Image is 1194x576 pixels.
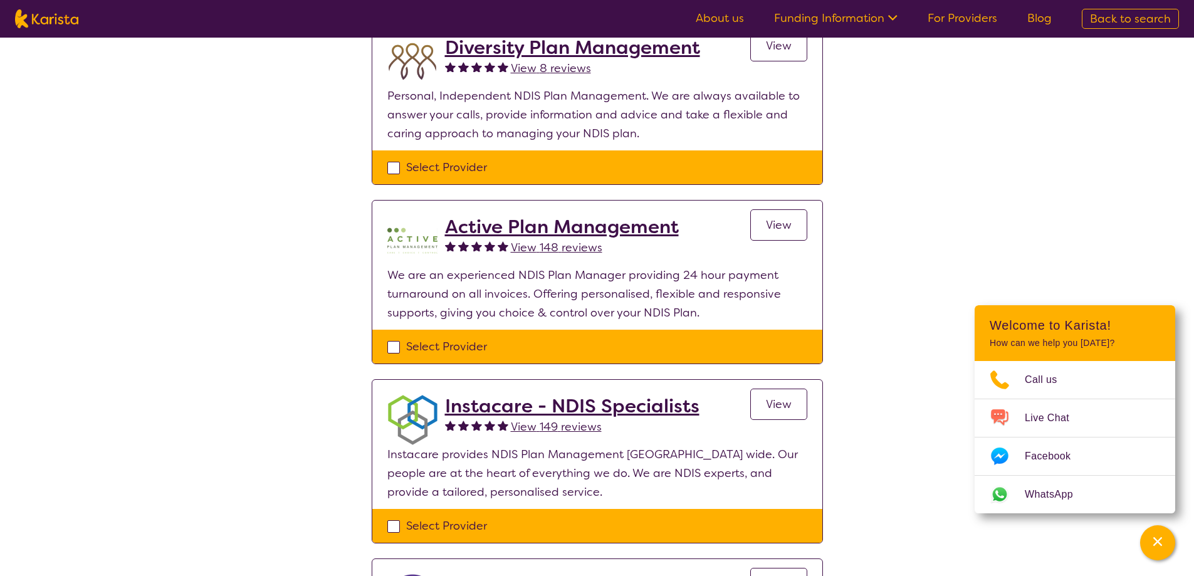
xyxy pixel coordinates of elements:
[1027,11,1052,26] a: Blog
[484,241,495,251] img: fullstar
[990,338,1160,348] p: How can we help you [DATE]?
[471,420,482,431] img: fullstar
[387,216,437,266] img: pypzb5qm7jexfhutod0x.png
[498,241,508,251] img: fullstar
[511,240,602,255] span: View 148 reviews
[471,241,482,251] img: fullstar
[511,59,591,78] a: View 8 reviews
[1090,11,1171,26] span: Back to search
[766,217,792,233] span: View
[750,389,807,420] a: View
[458,241,469,251] img: fullstar
[1140,525,1175,560] button: Channel Menu
[975,361,1175,513] ul: Choose channel
[445,36,700,59] a: Diversity Plan Management
[1025,409,1084,427] span: Live Chat
[990,318,1160,333] h2: Welcome to Karista!
[511,417,602,436] a: View 149 reviews
[928,11,997,26] a: For Providers
[387,266,807,322] p: We are an experienced NDIS Plan Manager providing 24 hour payment turnaround on all invoices. Off...
[387,36,437,86] img: duqvjtfkvnzb31ymex15.png
[498,420,508,431] img: fullstar
[387,86,807,143] p: Personal, Independent NDIS Plan Management. We are always available to answer your calls, provide...
[750,209,807,241] a: View
[458,420,469,431] img: fullstar
[484,61,495,72] img: fullstar
[471,61,482,72] img: fullstar
[1082,9,1179,29] a: Back to search
[498,61,508,72] img: fullstar
[774,11,898,26] a: Funding Information
[445,395,699,417] a: Instacare - NDIS Specialists
[387,395,437,445] img: obkhna0zu27zdd4ubuus.png
[1025,370,1072,389] span: Call us
[445,241,456,251] img: fullstar
[387,445,807,501] p: Instacare provides NDIS Plan Management [GEOGRAPHIC_DATA] wide. Our people are at the heart of ev...
[445,216,679,238] a: Active Plan Management
[975,476,1175,513] a: Web link opens in a new tab.
[766,38,792,53] span: View
[766,397,792,412] span: View
[445,420,456,431] img: fullstar
[1025,485,1088,504] span: WhatsApp
[511,61,591,76] span: View 8 reviews
[511,419,602,434] span: View 149 reviews
[1025,447,1086,466] span: Facebook
[696,11,744,26] a: About us
[458,61,469,72] img: fullstar
[750,30,807,61] a: View
[445,61,456,72] img: fullstar
[484,420,495,431] img: fullstar
[975,305,1175,513] div: Channel Menu
[511,238,602,257] a: View 148 reviews
[15,9,78,28] img: Karista logo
